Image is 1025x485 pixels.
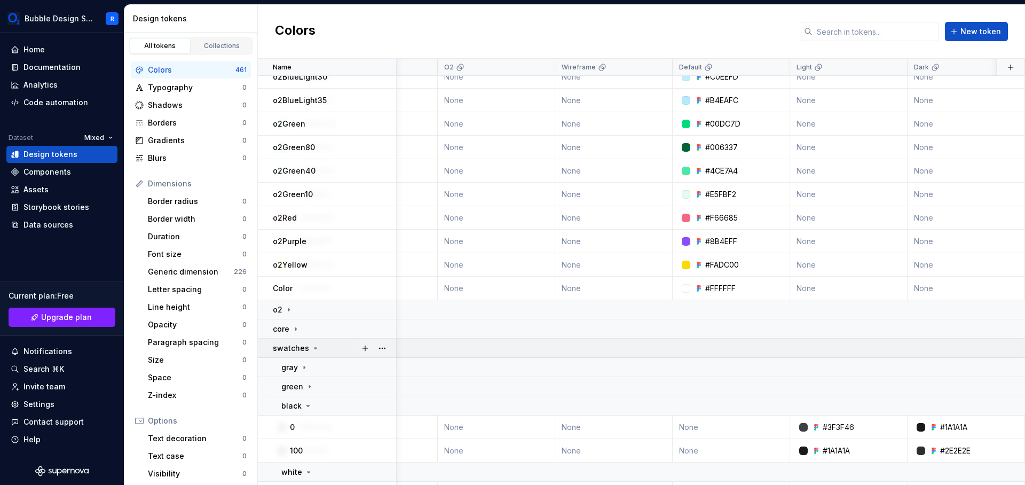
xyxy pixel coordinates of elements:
td: None [673,439,790,463]
a: Code automation [6,94,117,111]
button: Contact support [6,413,117,431]
p: o2BlueLight35 [273,95,327,106]
div: Dataset [9,134,33,142]
td: None [908,230,1025,253]
a: Home [6,41,117,58]
div: Space [148,372,242,383]
div: Settings [23,399,54,410]
p: Wireframe [562,63,596,72]
p: o2 [273,304,282,315]
button: Help [6,431,117,448]
div: #FFFFFF [705,283,736,294]
td: None [555,439,673,463]
svg: Supernova Logo [35,466,89,476]
td: None [438,416,555,439]
div: Generic dimension [148,267,234,277]
td: None [790,136,908,159]
td: None [438,277,555,300]
td: None [555,136,673,159]
td: None [438,159,555,183]
button: Mixed [80,130,117,145]
p: 0 [290,422,295,433]
p: O2 [444,63,454,72]
a: Storybook stories [6,199,117,216]
a: Space0 [144,369,251,386]
div: Z-index [148,390,242,401]
a: Documentation [6,59,117,76]
a: Invite team [6,378,117,395]
span: Mixed [84,134,104,142]
span: Upgrade plan [41,312,92,323]
p: o2BlueLight30 [273,72,327,82]
td: None [790,65,908,89]
div: 461 [235,66,247,74]
p: o2Green80 [273,142,315,153]
td: None [438,253,555,277]
div: 0 [242,391,247,400]
a: Text case0 [144,448,251,465]
div: 226 [234,268,247,276]
p: black [281,401,302,411]
div: Line height [148,302,242,312]
button: Upgrade plan [9,308,115,327]
a: Components [6,163,117,181]
span: New token [960,26,1001,37]
p: o2Green [273,119,305,129]
div: 0 [242,119,247,127]
p: o2Green40 [273,166,316,176]
div: #2E2E2E [940,445,971,456]
button: New token [945,22,1008,41]
div: Border width [148,214,242,224]
td: None [555,89,673,112]
a: Font size0 [144,246,251,263]
a: Settings [6,396,117,413]
p: Light [797,63,812,72]
p: o2Yellow [273,260,307,270]
a: Gradients0 [131,132,251,149]
div: 0 [242,83,247,92]
td: None [908,277,1025,300]
div: 0 [242,285,247,294]
a: Data sources [6,216,117,233]
div: Bubble Design System [25,13,93,24]
div: Code automation [23,97,88,108]
p: 100 [290,445,303,456]
td: None [790,159,908,183]
td: None [908,136,1025,159]
div: Typography [148,82,242,93]
div: Duration [148,231,242,242]
a: Line height0 [144,299,251,316]
div: Storybook stories [23,202,89,213]
td: None [908,253,1025,277]
p: o2Red [273,213,297,223]
td: None [438,439,555,463]
a: Design tokens [6,146,117,163]
div: Borders [148,118,242,128]
div: 0 [242,303,247,311]
td: None [438,206,555,230]
p: o2Green10 [273,189,313,200]
td: None [555,159,673,183]
p: core [273,324,289,334]
div: Options [148,416,247,426]
div: 0 [242,101,247,109]
a: Text decoration0 [144,430,251,447]
td: None [790,183,908,206]
p: swatches [273,343,309,354]
td: None [908,112,1025,136]
td: None [908,65,1025,89]
div: All tokens [133,42,187,50]
div: 0 [242,197,247,206]
div: 0 [242,136,247,145]
div: 0 [242,434,247,443]
div: Border radius [148,196,242,207]
h2: Colors [275,22,316,41]
div: Current plan : Free [9,291,115,301]
p: white [281,467,302,478]
p: Default [679,63,702,72]
td: None [438,136,555,159]
td: None [555,230,673,253]
div: #3F3F46 [823,422,854,433]
input: Search in tokens... [813,22,939,41]
a: Border width0 [144,210,251,228]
